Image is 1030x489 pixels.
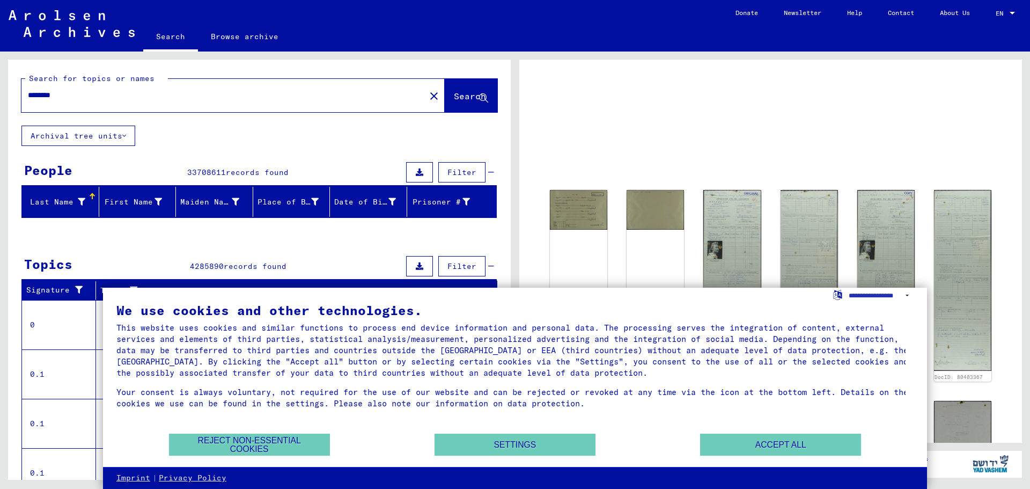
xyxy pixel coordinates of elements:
[24,160,72,180] div: People
[143,24,198,52] a: Search
[781,190,838,373] img: 002.jpg
[187,167,226,177] span: 33708611
[169,434,330,456] button: Reject non-essential cookies
[935,374,983,380] a: DocID: 80403367
[26,196,85,208] div: Last Name
[226,167,289,177] span: records found
[411,193,484,210] div: Prisoner #
[104,193,176,210] div: First Name
[26,284,87,296] div: Signature
[116,322,914,378] div: This website uses cookies and similar functions to process end device information and personal da...
[104,196,163,208] div: First Name
[970,450,1011,477] img: yv_logo.png
[224,261,286,271] span: records found
[996,10,1007,17] span: EN
[423,85,445,106] button: Clear
[257,193,333,210] div: Place of Birth
[934,190,991,371] img: 002.jpg
[24,254,72,274] div: Topics
[198,24,291,49] a: Browse archive
[435,434,595,456] button: Settings
[627,190,684,230] img: 002.jpg
[180,193,253,210] div: Maiden Name
[857,190,915,372] img: 001.jpg
[100,282,487,299] div: Title
[116,473,150,484] a: Imprint
[180,196,239,208] div: Maiden Name
[428,90,440,103] mat-icon: close
[257,196,319,208] div: Place of Birth
[116,386,914,409] div: Your consent is always voluntary, not required for the use of our website and can be rejected or ...
[29,74,154,83] mat-label: Search for topics or names
[334,193,409,210] div: Date of Birth
[411,196,470,208] div: Prisoner #
[116,304,914,317] div: We use cookies and other technologies.
[438,256,485,276] button: Filter
[438,162,485,183] button: Filter
[445,79,497,112] button: Search
[703,190,761,371] img: 001.jpg
[159,473,226,484] a: Privacy Policy
[447,167,476,177] span: Filter
[253,187,330,217] mat-header-cell: Place of Birth
[22,399,96,448] td: 0.1
[334,196,396,208] div: Date of Birth
[454,91,486,101] span: Search
[26,282,98,299] div: Signature
[550,190,607,230] img: 001.jpg
[176,187,253,217] mat-header-cell: Maiden Name
[22,300,96,349] td: 0
[700,434,861,456] button: Accept all
[22,349,96,399] td: 0.1
[190,261,224,271] span: 4285890
[22,187,99,217] mat-header-cell: Last Name
[447,261,476,271] span: Filter
[26,193,99,210] div: Last Name
[407,187,497,217] mat-header-cell: Prisoner #
[9,10,135,37] img: Arolsen_neg.svg
[330,187,407,217] mat-header-cell: Date of Birth
[99,187,176,217] mat-header-cell: First Name
[100,285,476,296] div: Title
[21,126,135,146] button: Archival tree units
